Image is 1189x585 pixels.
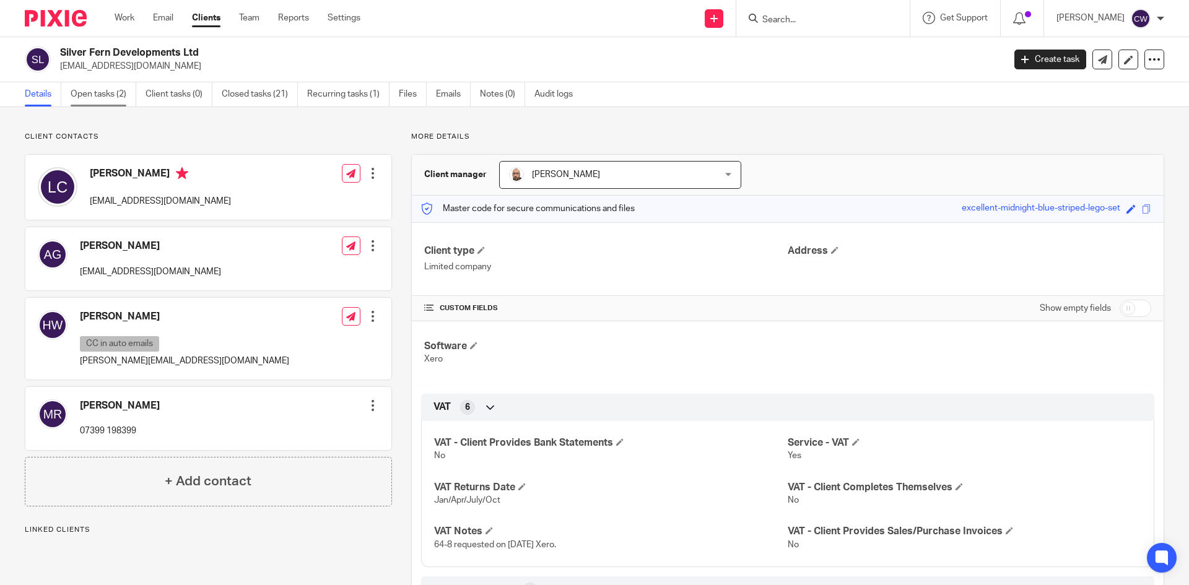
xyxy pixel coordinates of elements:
[424,245,788,258] h4: Client type
[434,436,788,449] h4: VAT - Client Provides Bank Statements
[80,310,289,323] h4: [PERSON_NAME]
[509,167,524,182] img: Daryl.jpg
[25,525,392,535] p: Linked clients
[434,540,556,549] span: 64-8 requested on [DATE] Xero.
[38,167,77,207] img: svg%3E
[80,425,160,437] p: 07399 198399
[434,451,445,460] span: No
[532,170,600,179] span: [PERSON_NAME]
[80,355,289,367] p: [PERSON_NAME][EMAIL_ADDRESS][DOMAIN_NAME]
[176,167,188,180] i: Primary
[424,168,487,181] h3: Client manager
[60,60,996,72] p: [EMAIL_ADDRESS][DOMAIN_NAME]
[434,525,788,538] h4: VAT Notes
[1131,9,1151,28] img: svg%3E
[424,340,788,353] h4: Software
[434,481,788,494] h4: VAT Returns Date
[433,401,451,414] span: VAT
[788,481,1141,494] h4: VAT - Client Completes Themselves
[424,355,443,363] span: Xero
[278,12,309,24] a: Reports
[1014,50,1086,69] a: Create task
[421,202,635,215] p: Master code for secure communications and files
[38,399,68,429] img: svg%3E
[436,82,471,106] a: Emails
[788,245,1151,258] h4: Address
[25,82,61,106] a: Details
[60,46,809,59] h2: Silver Fern Developments Ltd
[788,525,1141,538] h4: VAT - Client Provides Sales/Purchase Invoices
[424,261,788,273] p: Limited company
[146,82,212,106] a: Client tasks (0)
[761,15,873,26] input: Search
[80,336,159,352] p: CC in auto emails
[465,401,470,414] span: 6
[411,132,1164,142] p: More details
[192,12,220,24] a: Clients
[788,540,799,549] span: No
[153,12,173,24] a: Email
[1040,302,1111,314] label: Show empty fields
[25,10,87,27] img: Pixie
[534,82,582,106] a: Audit logs
[38,240,68,269] img: svg%3E
[25,46,51,72] img: svg%3E
[307,82,390,106] a: Recurring tasks (1)
[480,82,525,106] a: Notes (0)
[788,436,1141,449] h4: Service - VAT
[71,82,136,106] a: Open tasks (2)
[80,240,221,253] h4: [PERSON_NAME]
[962,202,1120,216] div: excellent-midnight-blue-striped-lego-set
[940,14,988,22] span: Get Support
[424,303,788,313] h4: CUSTOM FIELDS
[165,472,251,491] h4: + Add contact
[788,496,799,505] span: No
[80,266,221,278] p: [EMAIL_ADDRESS][DOMAIN_NAME]
[399,82,427,106] a: Files
[115,12,134,24] a: Work
[788,451,801,460] span: Yes
[90,195,231,207] p: [EMAIL_ADDRESS][DOMAIN_NAME]
[239,12,259,24] a: Team
[90,167,231,183] h4: [PERSON_NAME]
[222,82,298,106] a: Closed tasks (21)
[328,12,360,24] a: Settings
[1056,12,1125,24] p: [PERSON_NAME]
[38,310,68,340] img: svg%3E
[80,399,160,412] h4: [PERSON_NAME]
[434,496,500,505] span: Jan/Apr/July/Oct
[25,132,392,142] p: Client contacts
